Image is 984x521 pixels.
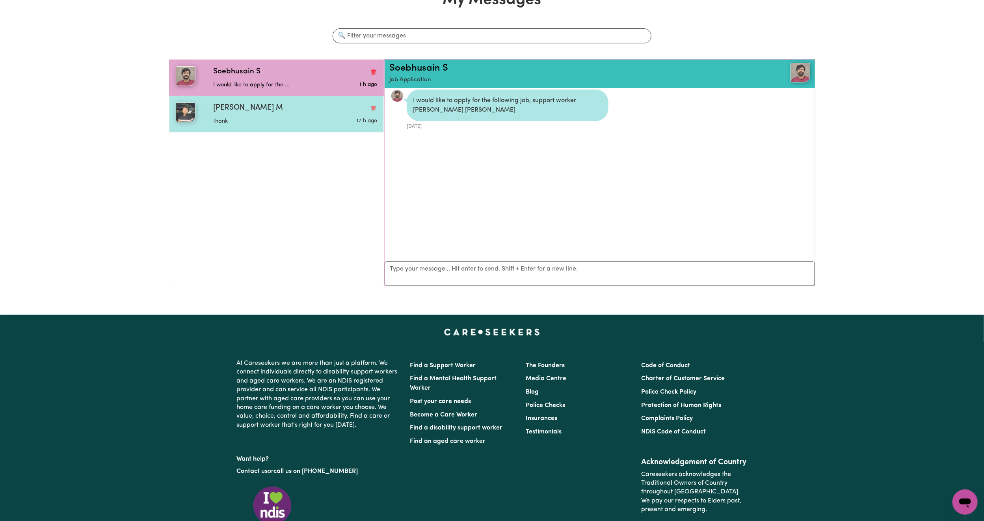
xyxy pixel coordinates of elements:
a: Find a Mental Health Support Worker [410,375,497,391]
a: Soebhusain S [389,63,448,73]
div: [DATE] [407,121,608,130]
span: Message sent on September 0, 2025 [357,118,377,123]
img: 636EF77F27E661350058B50D40AABAF8_avatar_blob [391,90,404,102]
a: Contact us [237,468,268,474]
input: 🔍 Filter your messages [333,28,651,43]
a: Testimonials [526,429,562,435]
div: I would like to apply for the following job, support worker [PERSON_NAME] [PERSON_NAME] [407,90,608,121]
iframe: Button to launch messaging window, conversation in progress [952,489,978,515]
a: Blog [526,389,539,395]
a: Code of Conduct [641,362,690,369]
a: View Soebhusain S's profile [391,90,404,102]
a: Find a disability support worker [410,425,503,431]
a: Find an aged care worker [410,438,486,444]
a: Police Check Policy [641,389,696,395]
a: Insurances [526,415,557,422]
a: Police Checks [526,402,565,409]
p: Careseekers acknowledges the Traditional Owners of Country throughout [GEOGRAPHIC_DATA]. We pay o... [641,467,747,517]
a: Become a Care Worker [410,412,478,418]
p: thank [213,117,322,126]
span: Message sent on September 1, 2025 [359,82,377,87]
button: Sanyam M[PERSON_NAME] MDelete conversationthankMessage sent on September 0, 2025 [169,96,384,132]
p: At Careseekers we are more than just a platform. We connect individuals directly to disability su... [237,356,401,433]
a: The Founders [526,362,565,369]
a: Protection of Human Rights [641,402,721,409]
img: Sanyam M [176,103,195,122]
p: Want help? [237,452,401,463]
a: Media Centre [526,375,566,382]
a: Charter of Customer Service [641,375,725,382]
p: I would like to apply for the ... [213,81,322,90]
a: Complaints Policy [641,415,693,422]
button: Soebhusain SSoebhusain SDelete conversationI would like to apply for the ...Message sent on Septe... [169,60,384,96]
p: Job Application [389,76,740,85]
a: Find a Support Worker [410,362,476,369]
h2: Acknowledgement of Country [641,458,747,467]
p: or [237,464,401,479]
button: Delete conversation [370,103,377,114]
a: call us on [PHONE_NUMBER] [274,468,358,474]
span: [PERSON_NAME] M [213,103,283,114]
img: View Soebhusain S's profile [791,63,810,82]
a: NDIS Code of Conduct [641,429,706,435]
button: Delete conversation [370,67,377,77]
a: Post your care needs [410,398,471,405]
span: Soebhusain S [213,66,260,78]
a: Soebhusain S [740,63,810,82]
a: Careseekers home page [444,329,540,335]
img: Soebhusain S [176,66,195,86]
